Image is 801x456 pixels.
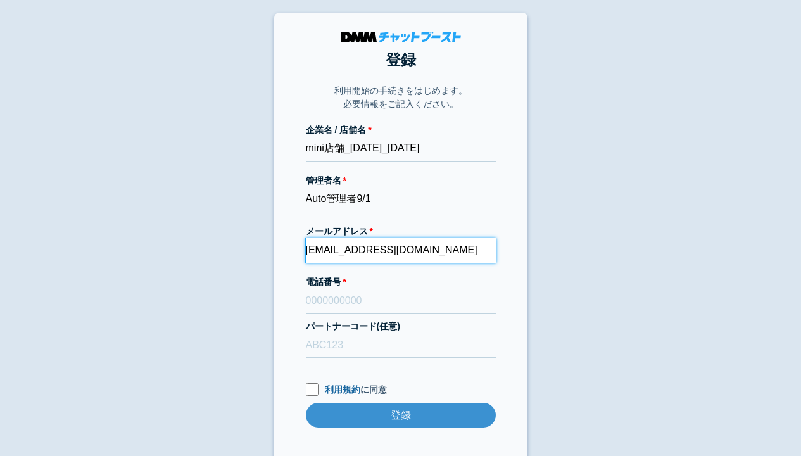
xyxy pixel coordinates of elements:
input: 会話 太郎 [306,187,496,212]
label: パートナーコード(任意) [306,320,496,333]
a: 利用規約 [325,384,360,395]
label: 電話番号 [306,275,496,289]
img: DMMチャットブースト [341,32,461,42]
label: 企業名 / 店舗名 [306,123,496,137]
label: に同意 [306,383,496,396]
input: ABC123 [306,333,496,358]
input: 登録 [306,403,496,427]
input: 株式会社チャットブースト [306,137,496,161]
input: xxx@cb.com [306,238,496,263]
label: メールアドレス [306,225,496,238]
label: 管理者名 [306,174,496,187]
input: 利用規約に同意 [306,383,319,396]
input: 0000000000 [306,289,496,313]
p: 利用開始の手続きをはじめます。 必要情報をご記入ください。 [334,84,467,111]
h1: 登録 [306,49,496,72]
